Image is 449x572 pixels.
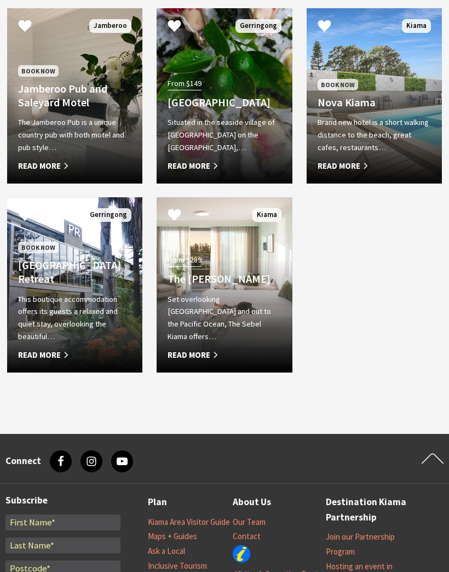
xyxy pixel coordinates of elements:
[233,495,271,511] a: About Us
[326,495,411,526] a: Destination Kiama Partnership
[233,531,261,542] a: Contact
[326,531,395,557] a: Join our Partnership Program
[318,159,431,173] span: Read More
[5,514,120,530] input: First Name*
[7,8,142,184] a: Book Now Jamberoo Pub and Saleyard Motel The Jamberoo Pub is a unique country pub with both motel...
[168,77,202,90] span: From $149
[5,495,120,506] h3: Subscribe
[89,19,131,33] span: Jamberoo
[18,259,131,285] h4: [GEOGRAPHIC_DATA] Retreat
[233,517,266,528] a: Our Team
[85,208,131,222] span: Gerringong
[148,560,207,571] a: Inclusive Tourism
[148,531,197,542] a: Maps + Guides
[168,116,281,154] p: Situated in the seaside village of [GEOGRAPHIC_DATA] on the [GEOGRAPHIC_DATA],…
[18,65,59,77] span: Book Now
[168,96,281,109] h4: [GEOGRAPHIC_DATA]
[168,159,281,173] span: Read More
[307,8,442,184] a: Book Now Nova Kiama Brand new hotel is a short walking distance to the beach, great cafes, restau...
[7,197,142,373] a: Book Now [GEOGRAPHIC_DATA] Retreat This boutique accommodation offers its guests a relaxed and qu...
[157,8,192,46] button: Click to Favourite Mercure Gerringong Resort
[318,79,358,90] span: Book Now
[168,272,281,285] h4: The [PERSON_NAME]
[148,517,230,528] a: Kiama Area Visitor Guide
[18,82,131,109] h4: Jamberoo Pub and Saleyard Motel
[18,348,131,362] span: Read More
[168,254,202,266] span: From $289
[7,8,43,46] button: Click to Favourite Jamberoo Pub and Saleyard Motel
[7,197,43,235] button: Click to Favourite Park Ridge Retreat
[252,208,281,222] span: Kiama
[168,348,281,362] span: Read More
[18,159,131,173] span: Read More
[148,495,167,511] a: Plan
[168,293,281,344] p: Set overlooking [GEOGRAPHIC_DATA] and out to the Pacific Ocean, The Sebel Kiama offers…
[402,19,431,33] span: Kiama
[318,116,431,154] p: Brand new hotel is a short walking distance to the beach, great cafes, restaurants…
[157,197,292,373] a: From $289 The [PERSON_NAME] Set overlooking [GEOGRAPHIC_DATA] and out to the Pacific Ocean, The S...
[18,242,59,253] span: Book Now
[5,537,120,553] input: Last Name*
[157,197,192,235] button: Click to Favourite The Sebel Kiama
[18,116,131,154] p: The Jamberoo Pub is a unique country pub with both motel and pub style…
[235,19,281,33] span: Gerringong
[148,546,185,557] a: Ask a Local
[157,8,292,184] a: From $149 [GEOGRAPHIC_DATA] Situated in the seaside village of [GEOGRAPHIC_DATA] on the [GEOGRAPH...
[307,8,342,46] button: Click to Favourite Nova Kiama
[18,293,131,344] p: This boutique accommodation offers its guests a relaxed and quiet stay, overlooking the beautiful…
[5,455,41,467] h3: Connect
[318,96,431,109] h4: Nova Kiama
